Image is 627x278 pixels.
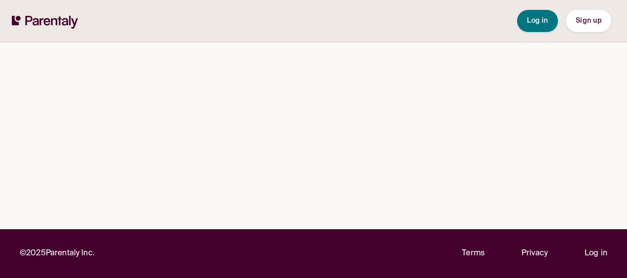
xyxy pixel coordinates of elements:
a: Privacy [522,247,548,260]
span: Sign up [576,17,601,24]
span: Log in [527,17,548,24]
p: © 2025 Parentaly Inc. [20,247,95,260]
button: Log in [517,10,558,32]
a: Log in [585,247,607,260]
button: Sign up [566,10,611,32]
a: Terms [462,247,485,260]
